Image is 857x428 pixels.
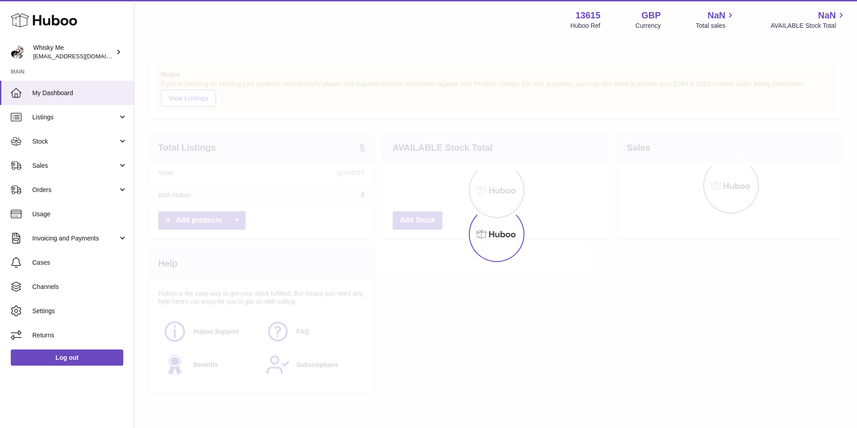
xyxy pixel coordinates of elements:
span: My Dashboard [32,89,127,97]
div: Huboo Ref [571,22,601,30]
strong: GBP [641,9,661,22]
span: Orders [32,186,118,194]
span: Stock [32,137,118,146]
div: Whisky Me [33,44,114,61]
span: Sales [32,162,118,170]
span: NaN [707,9,725,22]
span: Returns [32,331,127,340]
span: Total sales [696,22,736,30]
a: NaN Total sales [696,9,736,30]
a: Log out [11,349,123,366]
span: [EMAIL_ADDRESS][DOMAIN_NAME] [33,52,132,60]
span: Channels [32,283,127,291]
span: Settings [32,307,127,315]
span: Usage [32,210,127,218]
span: Cases [32,258,127,267]
span: Listings [32,113,118,122]
a: NaN AVAILABLE Stock Total [770,9,846,30]
span: Invoicing and Payments [32,234,118,243]
span: AVAILABLE Stock Total [770,22,846,30]
img: internalAdmin-13615@internal.huboo.com [11,45,24,59]
div: Currency [636,22,661,30]
strong: 13615 [576,9,601,22]
span: NaN [818,9,836,22]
